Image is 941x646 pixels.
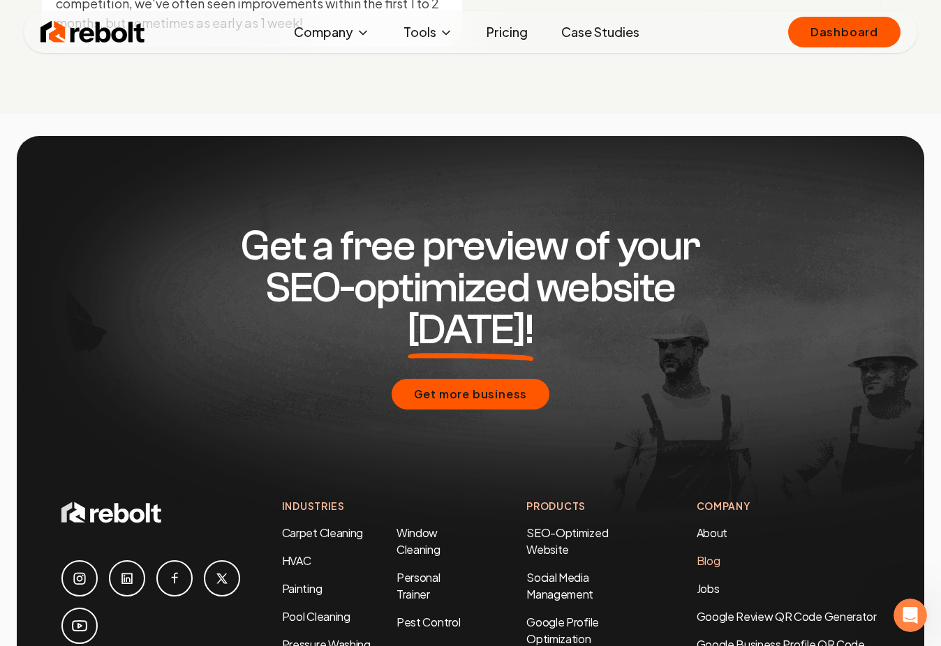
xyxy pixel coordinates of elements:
a: Pest Control [397,615,460,629]
span: 😐 [230,502,250,529]
a: SEO-Optimized Website [526,525,608,557]
a: Social Media Management [526,570,593,601]
span: disappointed reaction [186,502,222,529]
a: Painting [282,581,322,596]
a: Case Studies [550,18,651,46]
a: Open in help center [184,547,296,558]
a: Pricing [475,18,539,46]
a: About [697,525,727,540]
a: Jobs [697,581,720,596]
div: Close [446,6,471,31]
a: Google Profile Optimization [526,615,599,646]
a: Window Cleaning [397,525,440,557]
a: Carpet Cleaning [282,525,363,540]
a: Blog [697,553,720,568]
span: neutral face reaction [222,502,258,529]
button: Company [283,18,381,46]
a: Google Review QR Code Generator [697,609,877,624]
iframe: Intercom live chat [894,599,927,632]
h4: Products [526,499,640,513]
h2: Get a free preview of your SEO-optimized website [202,225,739,351]
div: Did this answer your question? [17,488,464,503]
img: Footer construction [17,136,924,566]
a: HVAC [282,553,311,568]
span: 😞 [193,502,214,529]
button: Tools [392,18,464,46]
button: go back [9,6,36,32]
span: smiley reaction [258,502,295,529]
button: Get more business [392,379,550,410]
span: 😃 [266,502,286,529]
a: Dashboard [788,17,901,47]
a: Pool Cleaning [282,609,350,624]
img: Rebolt Logo [40,18,145,46]
span: [DATE]! [408,309,534,351]
a: Personal Trainer [397,570,440,601]
h4: Company [697,499,880,513]
button: Collapse window [420,6,446,32]
h4: Industries [282,499,471,513]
